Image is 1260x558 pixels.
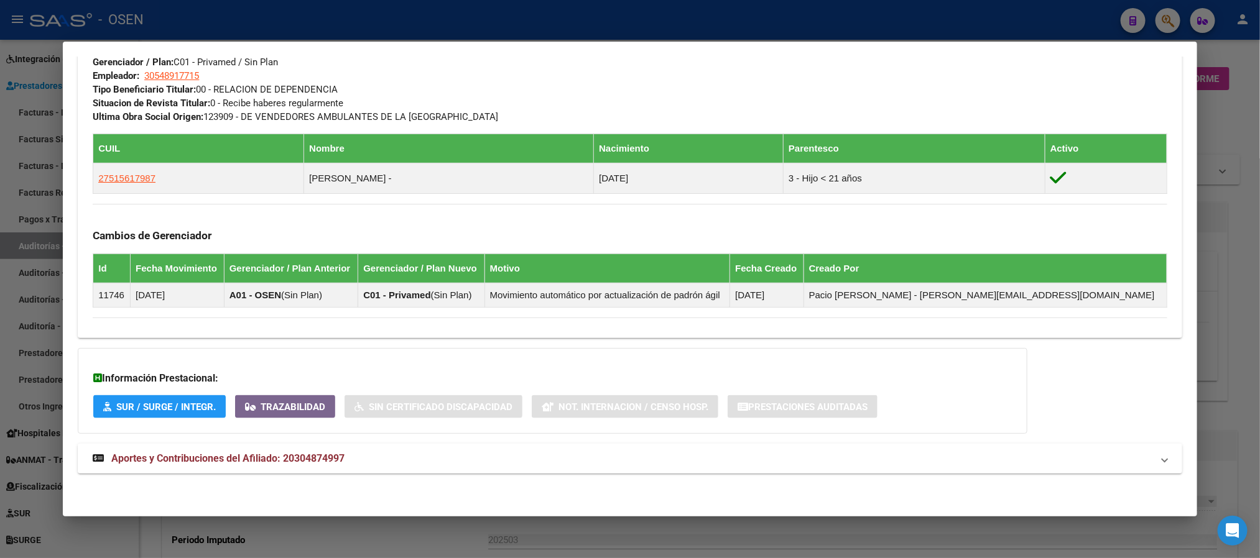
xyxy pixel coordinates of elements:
[93,84,338,95] span: 00 - RELACION DE DEPENDENCIA
[730,283,804,307] td: [DATE]
[224,254,358,283] th: Gerenciador / Plan Anterior
[261,401,325,413] span: Trazabilidad
[358,283,484,307] td: ( )
[131,254,225,283] th: Fecha Movimiento
[131,283,225,307] td: [DATE]
[784,163,1045,193] td: 3 - Hijo < 21 años
[594,163,784,193] td: [DATE]
[304,163,594,193] td: [PERSON_NAME] -
[93,98,343,109] span: 0 - Recibe haberes regularmente
[93,229,1167,242] h3: Cambios de Gerenciador
[358,254,484,283] th: Gerenciador / Plan Nuevo
[484,254,730,283] th: Motivo
[784,134,1045,163] th: Parentesco
[93,371,1012,386] h3: Información Prestacional:
[93,57,278,68] span: C01 - Privamed / Sin Plan
[434,290,469,300] span: Sin Plan
[804,283,1167,307] td: Pacio [PERSON_NAME] - [PERSON_NAME][EMAIL_ADDRESS][DOMAIN_NAME]
[93,70,139,81] strong: Empleador:
[93,111,498,122] span: 123909 - DE VENDEDORES AMBULANTES DE LA [GEOGRAPHIC_DATA]
[730,254,804,283] th: Fecha Creado
[558,401,708,413] span: Not. Internacion / Censo Hosp.
[235,395,335,418] button: Trazabilidad
[93,84,196,95] strong: Tipo Beneficiario Titular:
[532,395,718,418] button: Not. Internacion / Censo Hosp.
[144,70,199,81] span: 30548917715
[594,134,784,163] th: Nacimiento
[284,290,319,300] span: Sin Plan
[93,98,210,109] strong: Situacion de Revista Titular:
[369,401,512,413] span: Sin Certificado Discapacidad
[98,173,155,183] span: 27515617987
[1045,134,1167,163] th: Activo
[93,57,174,68] strong: Gerenciador / Plan:
[484,283,730,307] td: Movimiento automático por actualización de padrón ágil
[748,401,868,413] span: Prestaciones Auditadas
[78,444,1182,473] mat-expansion-panel-header: Aportes y Contribuciones del Afiliado: 20304874997
[224,283,358,307] td: ( )
[804,254,1167,283] th: Creado Por
[93,134,304,163] th: CUIL
[1218,516,1248,546] div: Open Intercom Messenger
[116,401,216,413] span: SUR / SURGE / INTEGR.
[345,395,522,418] button: Sin Certificado Discapacidad
[111,452,345,464] span: Aportes y Contribuciones del Afiliado: 20304874997
[93,111,203,122] strong: Ultima Obra Social Origen:
[229,290,281,300] strong: A01 - OSEN
[93,395,226,418] button: SUR / SURGE / INTEGR.
[304,134,594,163] th: Nombre
[93,283,131,307] td: 11746
[93,254,131,283] th: Id
[728,395,878,418] button: Prestaciones Auditadas
[363,290,430,300] strong: C01 - Privamed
